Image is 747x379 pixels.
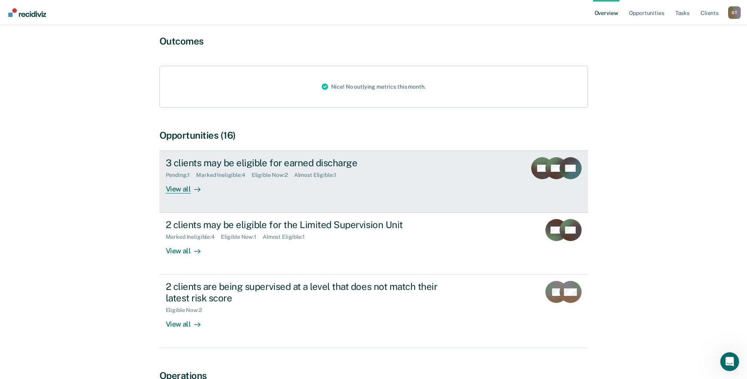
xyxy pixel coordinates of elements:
[159,35,588,47] div: Outcomes
[720,352,739,371] iframe: Intercom live chat
[166,234,221,240] div: Marked Ineligible : 4
[166,240,210,256] div: View all
[159,213,588,275] a: 2 clients may be eligible for the Limited Supervision UnitMarked Ineligible:4Eligible Now:1Almost...
[159,150,588,213] a: 3 clients may be eligible for earned dischargePending:1Marked Ineligible:4Eligible Now:2Almost El...
[294,172,343,178] div: Almost Eligible : 1
[315,66,432,107] div: Nice! No outlying metrics this month.
[159,130,588,141] div: Opportunities (16)
[196,172,251,178] div: Marked Ineligible : 4
[166,172,196,178] div: Pending : 1
[263,234,311,240] div: Almost Eligible : 1
[728,6,741,19] div: B T
[252,172,294,178] div: Eligible Now : 2
[159,275,588,348] a: 2 clients are being supervised at a level that does not match their latest risk scoreEligible Now...
[8,8,46,17] img: Recidiviz
[166,178,210,194] div: View all
[728,6,741,19] button: Profile dropdown button
[221,234,263,240] div: Eligible Now : 1
[166,219,442,230] div: 2 clients may be eligible for the Limited Supervision Unit
[166,307,208,314] div: Eligible Now : 2
[166,281,442,304] div: 2 clients are being supervised at a level that does not match their latest risk score
[166,314,210,329] div: View all
[166,157,442,169] div: 3 clients may be eligible for earned discharge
